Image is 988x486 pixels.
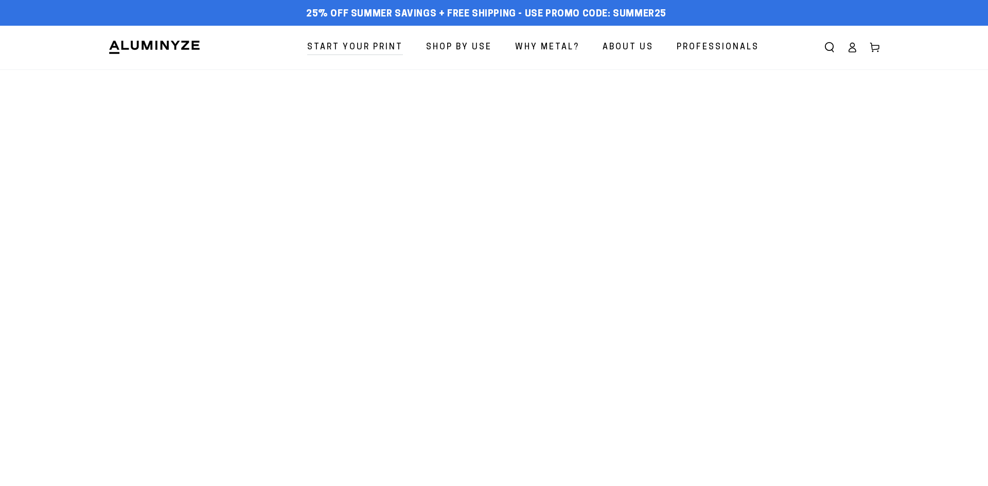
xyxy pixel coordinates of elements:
[595,34,661,61] a: About Us
[603,40,654,55] span: About Us
[307,40,403,55] span: Start Your Print
[669,34,767,61] a: Professionals
[515,40,579,55] span: Why Metal?
[677,40,759,55] span: Professionals
[426,40,492,55] span: Shop By Use
[306,9,666,20] span: 25% off Summer Savings + Free Shipping - Use Promo Code: SUMMER25
[108,40,201,55] img: Aluminyze
[418,34,500,61] a: Shop By Use
[299,34,411,61] a: Start Your Print
[507,34,587,61] a: Why Metal?
[818,36,841,59] summary: Search our site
